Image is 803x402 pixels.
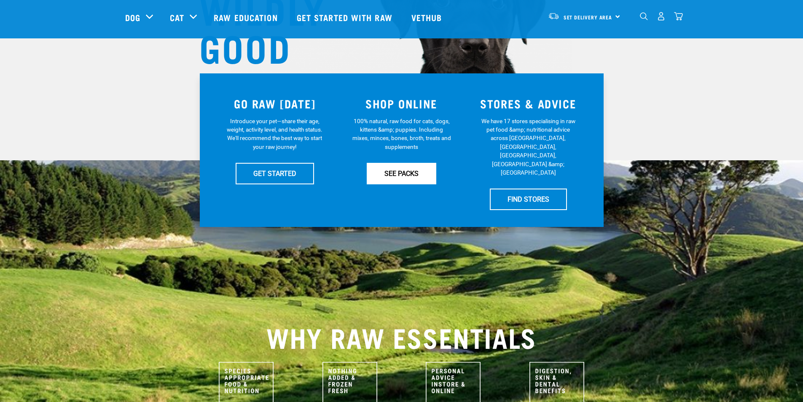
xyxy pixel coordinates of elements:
img: user.png [657,12,666,21]
a: Vethub [403,0,453,34]
p: 100% natural, raw food for cats, dogs, kittens &amp; puppies. Including mixes, minces, bones, bro... [352,117,451,151]
h3: SHOP ONLINE [343,97,460,110]
h3: STORES & ADVICE [470,97,587,110]
img: van-moving.png [548,12,559,20]
a: GET STARTED [236,163,314,184]
a: Dog [125,11,140,24]
a: Cat [170,11,184,24]
a: Get started with Raw [288,0,403,34]
span: Set Delivery Area [564,16,612,19]
a: FIND STORES [490,189,567,210]
p: Introduce your pet—share their age, weight, activity level, and health status. We'll recommend th... [225,117,324,151]
h2: WHY RAW ESSENTIALS [125,321,678,352]
h3: GO RAW [DATE] [217,97,333,110]
img: home-icon@2x.png [674,12,683,21]
a: Raw Education [205,0,288,34]
p: We have 17 stores specialising in raw pet food &amp; nutritional advice across [GEOGRAPHIC_DATA],... [479,117,578,177]
a: SEE PACKS [367,163,436,184]
img: home-icon-1@2x.png [640,12,648,20]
